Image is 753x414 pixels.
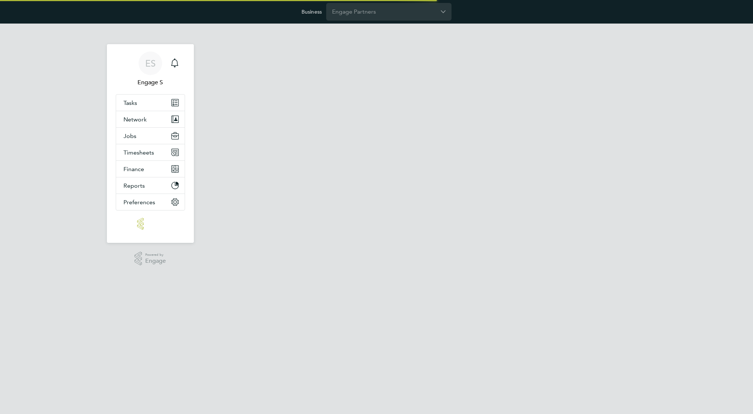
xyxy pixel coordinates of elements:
a: Powered byEngage [135,252,166,266]
span: Timesheets [123,149,154,156]
button: Finance [116,161,185,177]
label: Business [301,8,322,15]
span: Powered by [145,252,166,258]
span: Preferences [123,199,155,206]
span: Jobs [123,132,136,139]
button: Preferences [116,194,185,210]
nav: Main navigation [107,44,194,243]
button: Jobs [116,128,185,144]
a: Tasks [116,95,185,111]
img: engage-logo-retina.png [137,218,164,230]
span: Engage S [116,78,185,87]
span: Tasks [123,99,137,106]
button: Timesheets [116,144,185,160]
a: ESEngage S [116,52,185,87]
a: Go to home page [116,218,185,230]
span: Finance [123,166,144,173]
span: Reports [123,182,145,189]
button: Reports [116,177,185,194]
span: Engage [145,258,166,264]
span: ES [145,59,156,68]
button: Network [116,111,185,127]
span: Network [123,116,147,123]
